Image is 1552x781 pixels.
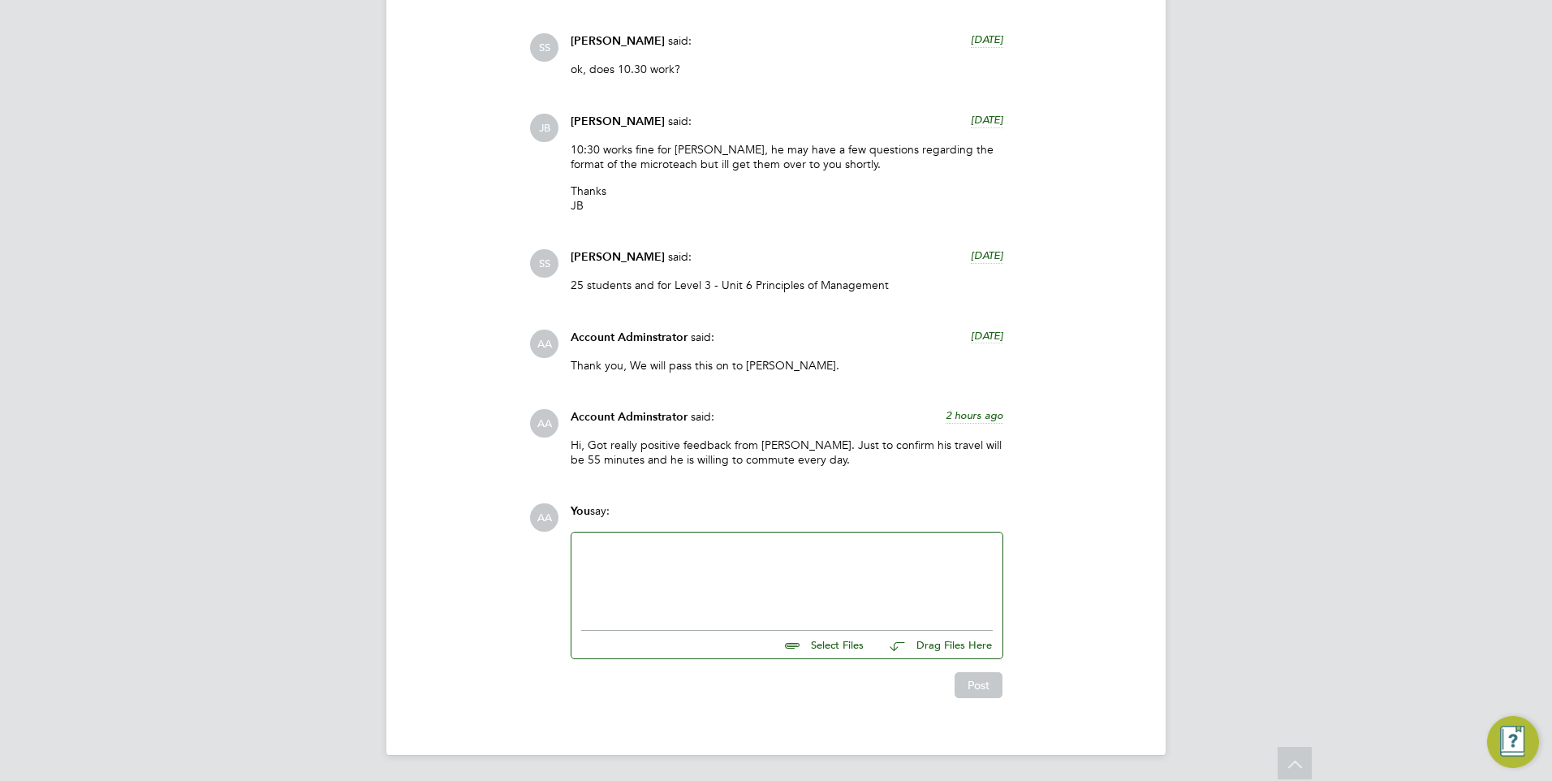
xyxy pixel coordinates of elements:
span: said: [668,249,692,264]
span: [DATE] [971,113,1003,127]
span: JB [530,114,558,142]
span: [PERSON_NAME] [571,34,665,48]
span: AA [530,330,558,358]
button: Engage Resource Center [1487,716,1539,768]
span: said: [691,409,714,424]
p: ok, does 10.30 work? [571,62,1003,76]
span: 2 hours ago [946,408,1003,422]
p: 10:30 works fine for [PERSON_NAME], he may have a few questions regarding the format of the micro... [571,142,1003,171]
p: 25 students and for Level 3 - Unit 6 Principles of Management [571,278,1003,292]
span: Account Adminstrator [571,410,688,424]
span: [DATE] [971,248,1003,262]
span: [PERSON_NAME] [571,114,665,128]
span: said: [691,330,714,344]
span: SS [530,33,558,62]
button: Drag Files Here [877,628,993,662]
span: said: [668,114,692,128]
span: AA [530,503,558,532]
span: [DATE] [971,329,1003,343]
span: [PERSON_NAME] [571,250,665,264]
button: Post [955,672,1002,698]
p: Hi, Got really positive feedback from [PERSON_NAME]. Just to confirm his travel will be 55 minute... [571,438,1003,467]
span: SS [530,249,558,278]
span: said: [668,33,692,48]
span: AA [530,409,558,438]
p: Thanks JB [571,183,1003,213]
p: Thank you, We will pass this on to [PERSON_NAME]. [571,358,1003,373]
span: You [571,504,590,518]
div: say: [571,503,1003,532]
span: [DATE] [971,32,1003,46]
span: Account Adminstrator [571,330,688,344]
